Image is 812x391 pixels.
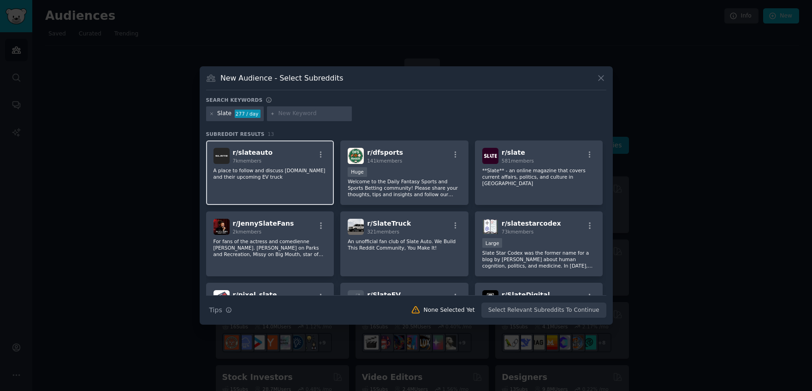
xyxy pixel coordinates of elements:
[367,158,402,163] span: 141k members
[213,167,327,180] p: A place to follow and discuss [DOMAIN_NAME] and their upcoming EV truck
[348,178,461,198] p: Welcome to the Daily Fantasy Sports and Sports Betting community! Please share your thoughts, tip...
[213,238,327,257] p: For fans of the actress and comedienne [PERSON_NAME]. [PERSON_NAME] on Parks and Recreation, Miss...
[206,97,263,103] h3: Search keywords
[367,229,399,234] span: 321 members
[482,148,498,164] img: slate
[502,158,534,163] span: 581 members
[209,305,222,315] span: Tips
[279,110,349,118] input: New Keyword
[502,229,533,234] span: 73k members
[367,220,411,227] span: r/ SlateTruck
[348,167,367,177] div: Huge
[233,158,262,163] span: 7k members
[502,291,550,298] span: r/ SlateDigital
[233,149,273,156] span: r/ slateauto
[348,238,461,251] p: An unofficial fan club of Slate Auto. We Build This Reddit Community, You Make It!
[217,110,231,118] div: Slate
[348,148,364,164] img: dfsports
[213,290,230,306] img: pixel_slate
[268,131,274,137] span: 13
[482,167,596,187] p: **Slate** - an online magazine that covers current affairs, politics, and culture in [GEOGRAPHIC_...
[367,291,401,298] span: r/ SlateEV
[482,290,498,306] img: SlateDigital
[367,149,403,156] span: r/ dfsports
[233,229,262,234] span: 2k members
[348,219,364,235] img: SlateTruck
[206,302,235,318] button: Tips
[213,219,230,235] img: JennySlateFans
[220,73,343,83] h3: New Audience - Select Subreddits
[233,291,277,298] span: r/ pixel_slate
[206,131,265,137] span: Subreddit Results
[482,238,503,248] div: Large
[482,250,596,269] p: Slate Star Codex was the former name for a blog by [PERSON_NAME] about human cognition, politics,...
[235,110,261,118] div: 277 / day
[482,219,498,235] img: slatestarcodex
[502,149,525,156] span: r/ slate
[424,306,475,315] div: None Selected Yet
[213,148,230,164] img: slateauto
[502,220,561,227] span: r/ slatestarcodex
[233,220,294,227] span: r/ JennySlateFans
